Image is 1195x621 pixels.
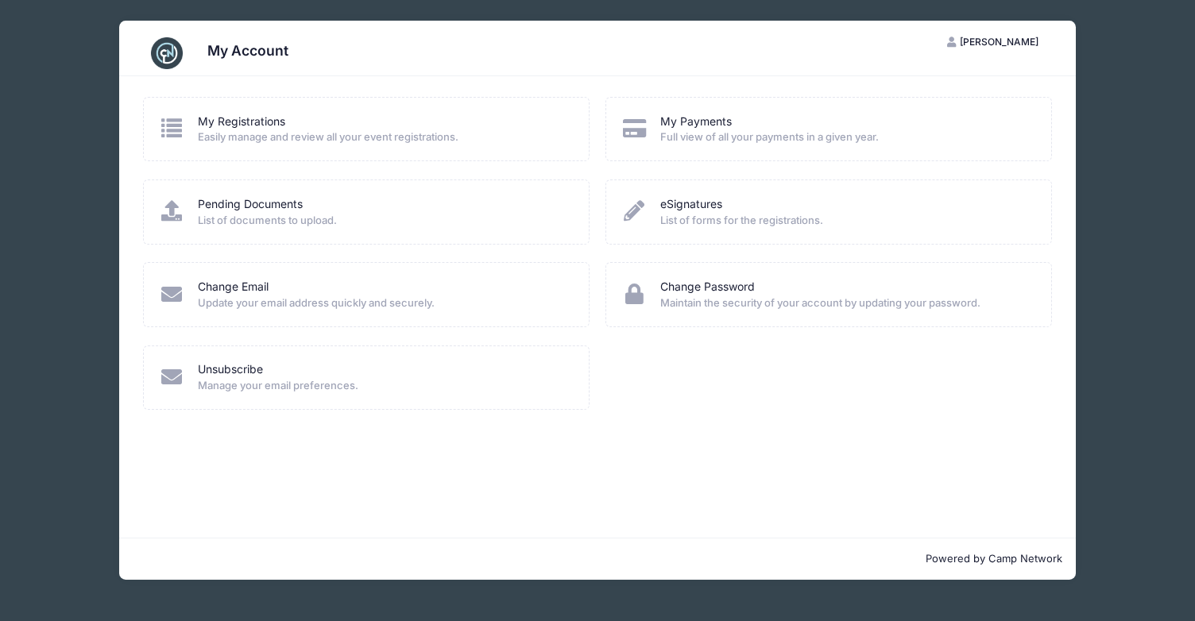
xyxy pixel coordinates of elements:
[198,361,263,378] a: Unsubscribe
[198,279,269,295] a: Change Email
[660,295,1031,311] span: Maintain the security of your account by updating your password.
[960,36,1038,48] span: [PERSON_NAME]
[198,114,285,130] a: My Registrations
[198,213,568,229] span: List of documents to upload.
[198,129,568,145] span: Easily manage and review all your event registrations.
[660,196,722,213] a: eSignatures
[660,213,1031,229] span: List of forms for the registrations.
[133,551,1063,567] p: Powered by Camp Network
[198,196,303,213] a: Pending Documents
[934,29,1053,56] button: [PERSON_NAME]
[660,279,755,295] a: Change Password
[207,42,288,59] h3: My Account
[660,114,732,130] a: My Payments
[198,378,568,394] span: Manage your email preferences.
[198,295,568,311] span: Update your email address quickly and securely.
[151,37,183,69] img: CampNetwork
[660,129,1031,145] span: Full view of all your payments in a given year.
